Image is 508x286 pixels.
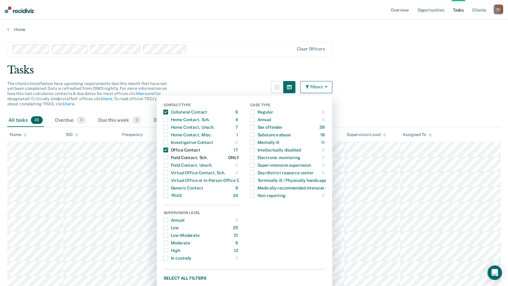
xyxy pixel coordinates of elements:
div: 4 [235,115,239,124]
div: Low-Moderate [163,230,199,240]
span: The clients listed below have upcoming requirements due this month that have not yet been complet... [7,81,167,106]
div: TRAS [163,191,181,200]
div: 0 [322,191,326,200]
span: 0 [132,116,141,124]
div: 0 [235,160,239,170]
div: Due this week0 [97,114,143,127]
div: 1 [236,130,239,140]
div: 0 [235,168,239,178]
div: T H [493,5,503,14]
button: Filters [300,81,332,93]
div: Sex offender [250,122,282,132]
div: 0 [322,160,326,170]
div: Field Contact, Sch. [163,153,207,162]
div: Substance abuse [250,130,291,140]
div: Terminally ill / Physically handicapped [250,175,331,185]
div: Clear officers [297,46,325,52]
div: 0 [322,145,326,155]
div: 6 [235,107,239,117]
div: ONLY [228,153,239,162]
div: 0 [322,168,326,178]
div: Frequency [122,132,143,137]
div: 0 [322,107,326,117]
div: Annual [250,115,271,124]
div: Low [163,223,179,233]
div: 11 [321,138,326,147]
div: Annual [163,215,184,225]
a: here [138,91,147,96]
div: Day/district resource center [250,168,313,178]
a: here [65,101,74,106]
div: All tasks23 [7,114,44,127]
div: 24 [233,191,239,200]
a: Home [7,27,501,32]
div: In-custody [163,253,191,263]
span: 23 [31,116,43,124]
span: 0 [77,116,86,124]
div: Generic Contact [163,183,203,193]
div: Contact Type [163,103,239,108]
div: Electronic monitoring [250,153,300,162]
div: Medically recommended intensive supervision [250,183,347,193]
div: Overdue0 [54,114,87,127]
div: Moderate [163,238,190,248]
div: 25 [233,223,239,233]
div: 0 [235,215,239,225]
div: SID [66,132,78,137]
div: Tasks [7,64,501,76]
div: Super-intensive supervision [250,160,311,170]
div: Supervision Level [163,211,239,216]
div: Due this month23 [152,114,203,127]
div: Supervision Level [347,132,386,137]
div: 0 [235,138,239,147]
div: Virtual Office Contact, Sch. [163,168,225,178]
div: 0 [322,153,326,162]
div: 18 [320,130,326,140]
div: 9 [235,183,239,193]
div: 0 [322,115,326,124]
button: TH [493,5,503,14]
div: 39 [319,122,326,132]
div: 7 [235,122,239,132]
div: 6 [235,238,239,248]
div: 17 [234,145,239,155]
div: Open Intercom Messenger [487,265,502,280]
div: 0 [235,253,239,263]
button: Select all filters [163,274,326,282]
img: Recidiviz [5,6,34,13]
div: Virtual Office or In-Person Office Contact [163,175,252,185]
div: Case Type [250,103,326,108]
div: Regular [250,107,273,117]
a: here [103,96,112,101]
div: Office Contact [163,145,200,155]
div: Home Contact, Misc. [163,130,211,140]
div: Mentally ill [250,138,279,147]
div: Home Contact, Unsch. [163,122,214,132]
div: Assigned To [403,132,431,137]
div: Field Contact, Unsch. [163,160,212,170]
div: 21 [234,230,239,240]
div: High [163,246,180,255]
div: Home Contact, Sch. [163,115,209,124]
div: Collateral Contact [163,107,207,117]
div: 12 [234,246,239,255]
div: Intellectually disabled [250,145,300,155]
div: Non-reporting [250,191,285,200]
div: Investigative Contact [163,138,213,147]
div: Name [10,132,27,137]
